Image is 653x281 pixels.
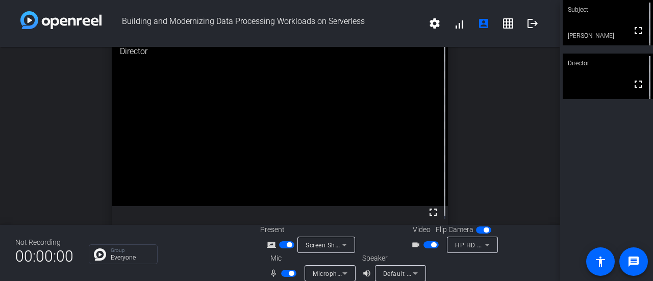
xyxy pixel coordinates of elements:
[15,237,73,248] div: Not Recording
[563,54,653,73] div: Director
[502,17,514,30] mat-icon: grid_on
[411,239,423,251] mat-icon: videocam_outline
[102,11,422,36] span: Building and Modernizing Data Processing Workloads on Serverless
[447,11,471,36] button: signal_cellular_alt
[362,253,423,264] div: Speaker
[383,269,610,277] span: Default - Headset Earphone (Plantronics Blackwire 5220 Series) (047f:c053)
[260,224,362,235] div: Present
[94,248,106,261] img: Chat Icon
[362,267,374,279] mat-icon: volume_up
[306,241,350,249] span: Screen Sharing
[455,241,539,249] span: HP HD Camera (30c9:0011)
[632,24,644,37] mat-icon: fullscreen
[594,256,607,268] mat-icon: accessibility
[269,267,281,279] mat-icon: mic_none
[15,244,73,269] span: 00:00:00
[436,224,473,235] span: Flip Camera
[112,38,448,65] div: Director
[627,256,640,268] mat-icon: message
[526,17,539,30] mat-icon: logout
[427,206,439,218] mat-icon: fullscreen
[429,17,441,30] mat-icon: settings
[20,11,102,29] img: white-gradient.svg
[111,248,152,253] p: Group
[267,239,279,251] mat-icon: screen_share_outline
[478,17,490,30] mat-icon: account_box
[111,254,152,261] p: Everyone
[413,224,431,235] span: Video
[260,253,362,264] div: Mic
[632,78,644,90] mat-icon: fullscreen
[313,269,404,277] span: Microphone (Realtek(R) Audio)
